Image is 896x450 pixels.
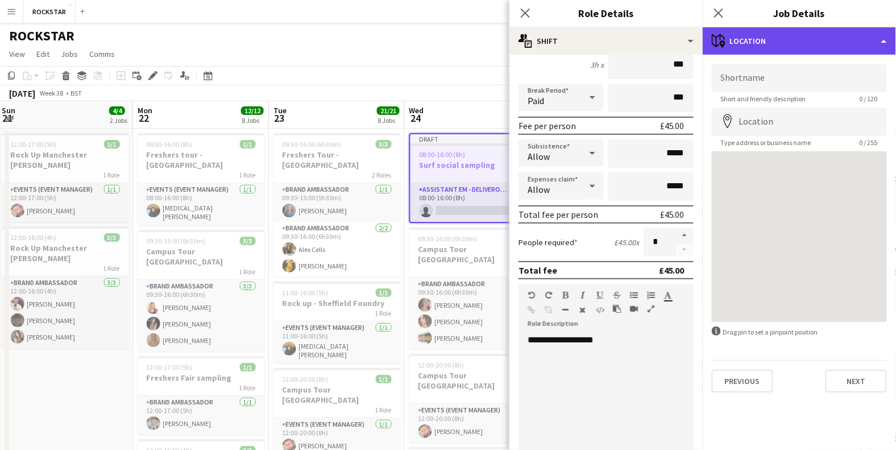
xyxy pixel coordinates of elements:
[11,140,57,148] span: 12:00-17:00 (5h)
[528,95,544,106] span: Paid
[410,160,536,170] h3: Surf social sampling
[104,233,120,242] span: 3/3
[9,27,74,44] h1: ROCKSTAR
[647,291,655,300] button: Ordered List
[283,375,329,383] span: 12:00-20:00 (8h)
[2,183,129,222] app-card-role: Events (Event Manager)1/112:00-17:00 (5h)[PERSON_NAME]
[138,230,265,352] app-job-card: 09:30-16:00 (6h30m)3/3Campus Tour [GEOGRAPHIC_DATA]1 RoleBrand Ambassador3/309:30-16:00 (6h30m)[P...
[851,138,887,147] span: 0 / 255
[138,105,152,115] span: Mon
[85,47,119,61] a: Comms
[518,120,576,131] div: Fee per person
[239,383,256,392] span: 1 Role
[241,106,264,115] span: 12/12
[240,140,256,148] span: 1/1
[240,363,256,371] span: 1/1
[376,288,392,297] span: 1/1
[103,171,120,179] span: 1 Role
[103,264,120,273] span: 1 Role
[2,150,129,170] h3: Rock Up Manchester [PERSON_NAME]
[38,89,66,97] span: Week 38
[509,27,703,55] div: Shift
[2,243,129,263] h3: Rock Up Manchester [PERSON_NAME]
[630,304,638,313] button: Insert video
[32,47,54,61] a: Edit
[239,171,256,179] span: 1 Role
[596,305,604,315] button: HTML Code
[138,133,265,225] div: 08:00-16:00 (8h)1/1Freshers tour - [GEOGRAPHIC_DATA]1 RoleEvents (Event Manager)1/108:00-16:00 (8...
[409,278,537,349] app-card-role: Brand Ambassador3/309:30-16:00 (6h30m)[PERSON_NAME][PERSON_NAME][PERSON_NAME]
[409,244,537,265] h3: Campus Tour [GEOGRAPHIC_DATA]
[283,288,329,297] span: 11:00-16:00 (5h)
[703,27,896,55] div: Location
[89,49,115,59] span: Comms
[239,267,256,276] span: 1 Role
[273,298,401,308] h3: Rock up - Sheffield Foundry
[509,6,703,20] h3: Role Details
[376,140,392,148] span: 3/3
[528,151,550,162] span: Allow
[240,237,256,245] span: 3/3
[147,363,193,371] span: 12:00-17:00 (5h)
[273,150,401,170] h3: Freshers Tour - [GEOGRAPHIC_DATA]
[409,370,537,391] h3: Campus Tour [GEOGRAPHIC_DATA]
[138,280,265,352] app-card-role: Brand Ambassador3/309:30-16:00 (6h30m)[PERSON_NAME][PERSON_NAME][PERSON_NAME]
[23,1,76,23] button: ROCKSTAR
[138,246,265,267] h3: Campus Tour [GEOGRAPHIC_DATA]
[273,282,401,364] div: 11:00-16:00 (5h)1/1Rock up - Sheffield Foundry1 RoleEvents (Event Manager)1/111:00-16:00 (5h)[MED...
[712,138,820,147] span: Type address or business name
[138,356,265,435] div: 12:00-17:00 (5h)1/1Freshers Fair sampling1 RoleBrand Ambassador1/112:00-17:00 (5h)[PERSON_NAME]
[36,49,49,59] span: Edit
[5,47,30,61] a: View
[675,228,694,243] button: Increase
[518,237,578,247] label: People required
[138,150,265,170] h3: Freshers tour - [GEOGRAPHIC_DATA]
[664,291,672,300] button: Text Color
[418,234,478,243] span: 09:30-16:00 (6h30m)
[712,370,773,393] button: Previous
[613,291,621,300] button: Strikethrough
[273,222,401,277] app-card-role: Brand Ambassador2/209:30-16:00 (6h30m)Alex Cells[PERSON_NAME]
[409,354,537,443] app-job-card: 12:00-20:00 (8h)1/1Campus Tour [GEOGRAPHIC_DATA]1 RoleEvents (Event Manager)1/112:00-20:00 (8h)[P...
[138,183,265,225] app-card-role: Events (Event Manager)1/108:00-16:00 (8h)[MEDICAL_DATA][PERSON_NAME]
[109,106,125,115] span: 4/4
[375,309,392,317] span: 1 Role
[2,133,129,222] app-job-card: 12:00-17:00 (5h)1/1Rock Up Manchester [PERSON_NAME]1 RoleEvents (Event Manager)1/112:00-17:00 (5h...
[596,291,604,300] button: Underline
[410,183,536,222] app-card-role: Assistant EM - Deliveroo FR0/108:00-16:00 (8h)
[660,120,685,131] div: £45.00
[409,133,537,223] div: Draft08:00-16:00 (8h)0/1Surf social sampling1 RoleAssistant EM - Deliveroo FR0/108:00-16:00 (8h)
[528,184,550,195] span: Allow
[273,385,401,405] h3: Campus Tour [GEOGRAPHIC_DATA]
[70,89,82,97] div: BST
[9,88,35,99] div: [DATE]
[409,228,537,349] div: 09:30-16:00 (6h30m)3/3Campus Tour [GEOGRAPHIC_DATA]1 RoleBrand Ambassador3/309:30-16:00 (6h30m)[P...
[659,265,685,276] div: £45.00
[377,106,400,115] span: 21/21
[545,291,553,300] button: Redo
[630,291,638,300] button: Unordered List
[273,133,401,277] app-job-card: 09:30-16:00 (6h30m)3/3Freshers Tour - [GEOGRAPHIC_DATA]2 RolesBrand Ambassador1/109:30-15:00 (5h3...
[703,6,896,20] h3: Job Details
[376,375,392,383] span: 1/1
[9,49,25,59] span: View
[136,112,152,125] span: 22
[2,105,15,115] span: Sun
[11,233,57,242] span: 12:00-16:00 (4h)
[409,105,424,115] span: Wed
[2,226,129,348] app-job-card: 12:00-16:00 (4h)3/3Rock Up Manchester [PERSON_NAME]1 RoleBrand Ambassador3/312:00-16:00 (4h)[PERS...
[56,47,82,61] a: Jobs
[562,305,570,315] button: Horizontal Line
[242,116,263,125] div: 8 Jobs
[61,49,78,59] span: Jobs
[2,276,129,348] app-card-role: Brand Ambassador3/312:00-16:00 (4h)[PERSON_NAME][PERSON_NAME][PERSON_NAME]
[590,60,604,70] div: 3h x
[579,291,587,300] button: Italic
[110,116,127,125] div: 2 Jobs
[147,140,193,148] span: 08:00-16:00 (8h)
[518,265,557,276] div: Total fee
[851,94,887,103] span: 0 / 120
[528,291,536,300] button: Undo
